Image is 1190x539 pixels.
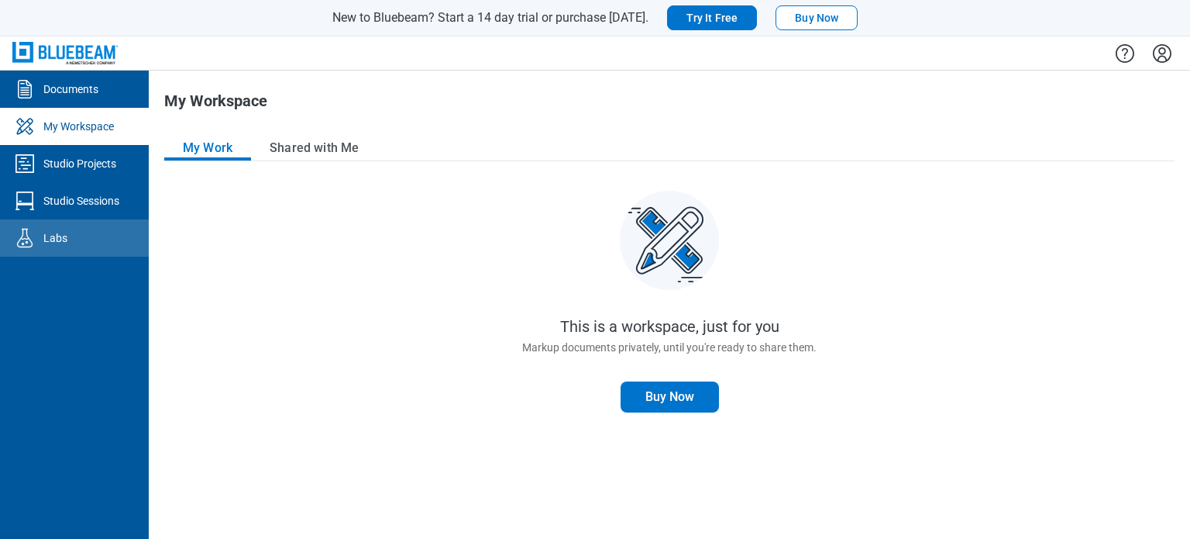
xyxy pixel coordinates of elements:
div: Labs [43,230,67,246]
svg: Documents [12,77,37,102]
p: Markup documents privately, until you're ready to share them. [522,341,817,366]
button: Buy Now [776,5,858,30]
a: Buy Now [621,382,719,413]
div: Documents [43,81,98,97]
button: My Work [164,136,251,161]
button: Try It Free [667,5,758,30]
p: This is a workspace, just for you [560,318,779,335]
svg: My Workspace [12,114,37,139]
div: My Workspace [43,119,114,134]
img: Bluebeam, Inc. [12,42,118,64]
svg: Labs [12,226,37,250]
svg: Studio Projects [12,151,37,176]
h1: My Workspace [164,92,267,117]
span: New to Bluebeam? Start a 14 day trial or purchase [DATE]. [332,10,648,25]
div: Studio Sessions [43,193,119,209]
button: Shared with Me [251,136,377,161]
svg: Studio Sessions [12,188,37,213]
div: Studio Projects [43,156,116,171]
button: Settings [1150,40,1175,67]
